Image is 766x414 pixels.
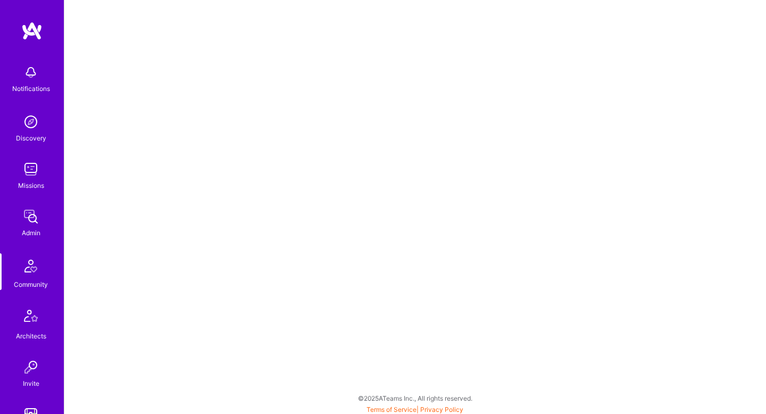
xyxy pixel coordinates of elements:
[367,405,417,413] a: Terms of Service
[20,357,41,378] img: Invite
[420,405,463,413] a: Privacy Policy
[20,62,41,83] img: bell
[367,405,463,413] span: |
[64,385,766,411] div: © 2025 ATeams Inc., All rights reserved.
[21,21,43,40] img: logo
[20,159,41,180] img: teamwork
[18,305,44,330] img: Architects
[20,111,41,133] img: discovery
[18,253,44,279] img: Community
[23,378,39,389] div: Invite
[14,279,48,290] div: Community
[22,227,40,238] div: Admin
[16,133,46,144] div: Discovery
[12,83,50,94] div: Notifications
[16,330,46,342] div: Architects
[20,206,41,227] img: admin teamwork
[18,180,44,191] div: Missions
